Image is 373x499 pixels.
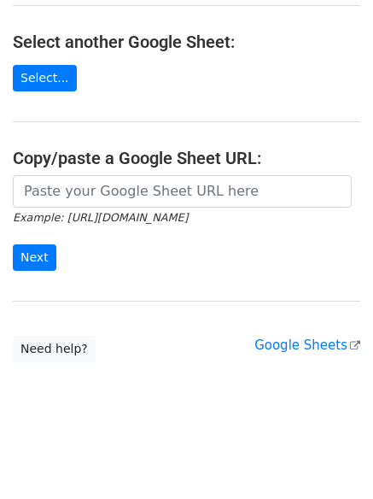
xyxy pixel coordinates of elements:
input: Paste your Google Sheet URL here [13,175,352,208]
a: Need help? [13,336,96,362]
input: Next [13,244,56,271]
h4: Copy/paste a Google Sheet URL: [13,148,360,168]
small: Example: [URL][DOMAIN_NAME] [13,211,188,224]
iframe: Chat Widget [288,417,373,499]
a: Google Sheets [254,338,360,353]
h4: Select another Google Sheet: [13,32,360,52]
a: Select... [13,65,77,91]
